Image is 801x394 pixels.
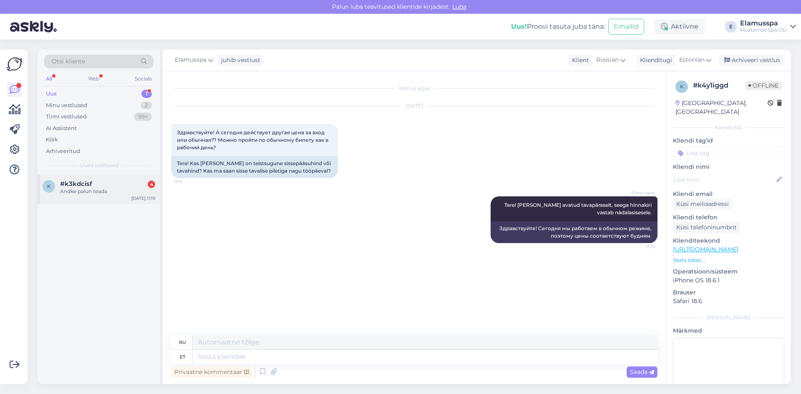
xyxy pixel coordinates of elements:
[673,222,740,233] div: Küsi telefoninumbrit
[673,288,784,297] p: Brauser
[504,202,653,216] span: Tere! [PERSON_NAME] avatud tavapäraselt, seega hinnakiri vastab nädalasisesele.
[511,23,527,30] b: Uus!
[673,213,784,222] p: Kliendi telefon
[673,136,784,145] p: Kliendi tag'id
[60,188,155,195] div: Andke palun teada
[673,297,784,306] p: Safari 18.6
[46,90,57,98] div: Uus
[148,181,155,188] div: 4
[680,83,684,90] span: k
[673,163,784,171] p: Kliendi nimi
[44,73,54,84] div: All
[47,183,51,189] span: k
[673,256,784,264] p: Vaata edasi ...
[679,55,705,65] span: Estonian
[719,55,783,66] div: Arhiveeri vestlus
[511,22,605,32] div: Proovi tasuta juba täna:
[46,101,87,110] div: Minu vestlused
[569,56,589,65] div: Klient
[491,221,657,243] div: Здравствуйте! Сегодня мы работаем в обычном режиме, поэтому цены соответствуют будням.
[675,99,768,116] div: [GEOGRAPHIC_DATA], [GEOGRAPHIC_DATA]
[673,326,784,335] p: Märkmed
[131,195,155,201] div: [DATE] 11:19
[141,101,152,110] div: 2
[218,56,260,65] div: juhib vestlust
[673,314,784,321] div: [PERSON_NAME]
[673,198,732,210] div: Küsi meiliaadressi
[673,236,784,245] p: Klienditeekond
[46,124,77,133] div: AI Assistent
[175,55,207,65] span: Elamusspa
[608,19,644,35] button: Emailid
[654,19,705,34] div: Aktiivne
[740,27,787,33] div: Mustamäe Spa OÜ
[134,113,152,121] div: 99+
[52,57,85,66] span: Otsi kliente
[637,56,672,65] div: Klienditugi
[673,246,738,253] a: [URL][DOMAIN_NAME]
[624,243,655,250] span: 11:33
[673,147,784,159] input: Lisa tag
[80,162,118,169] span: Uued vestlused
[745,81,782,90] span: Offline
[673,267,784,276] p: Operatsioonisüsteem
[673,276,784,285] p: iPhone OS 18.6.1
[171,85,657,92] div: Vestlus algas
[450,3,469,10] span: Luba
[46,136,58,144] div: Kõik
[177,129,330,151] span: Здравствуйте! А сегодня действует другая цена за вход или обычная?? Можно пройти по обычному биле...
[673,124,784,131] div: Kliendi info
[60,180,92,188] span: #k3kdcisf
[596,55,619,65] span: Russian
[141,90,152,98] div: 1
[673,175,775,184] input: Lisa nimi
[673,190,784,198] p: Kliendi email
[693,80,745,90] div: # k4y1iggd
[740,20,787,27] div: Elamusspa
[86,73,101,84] div: Web
[171,156,338,178] div: Tere! Kas [PERSON_NAME] on teistsugune sissepääsuhind või tavahind? Kas ma saan sisse tavalise pi...
[624,190,655,196] span: Elamusspa
[46,113,87,121] div: Tiimi vestlused
[740,20,796,33] a: ElamusspaMustamäe Spa OÜ
[725,21,737,33] div: E
[7,56,23,72] img: Askly Logo
[179,335,186,349] div: ru
[180,350,185,364] div: et
[133,73,154,84] div: Socials
[171,102,657,110] div: [DATE]
[171,366,252,378] div: Privaatne kommentaar
[630,368,654,376] span: Saada
[46,147,80,156] div: Arhiveeritud
[174,178,205,185] span: 11:01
